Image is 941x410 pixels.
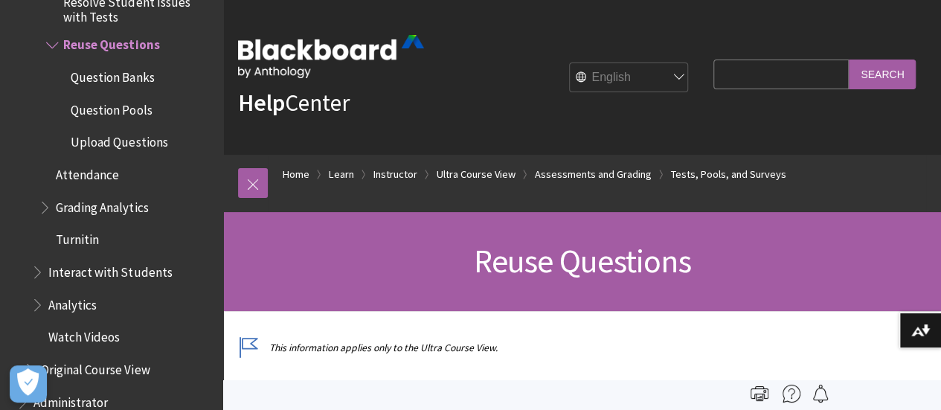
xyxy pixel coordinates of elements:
p: This information applies only to the Ultra Course View. [238,341,706,355]
a: Learn [329,165,354,184]
select: Site Language Selector [570,63,689,93]
span: Original Course View [41,357,150,377]
input: Search [849,60,916,89]
img: Print [751,385,768,403]
a: Ultra Course View [437,165,516,184]
img: Blackboard by Anthology [238,35,424,78]
span: Administrator [33,390,108,410]
span: Reuse Questions [473,240,690,281]
span: Turnitin [56,228,99,248]
a: Tests, Pools, and Surveys [671,165,786,184]
a: Instructor [373,165,417,184]
span: Question Pools [71,97,152,118]
a: Home [283,165,309,184]
span: Interact with Students [48,260,172,280]
img: More help [783,385,800,403]
img: Follow this page [812,385,829,403]
span: Upload Questions [71,130,167,150]
span: Analytics [48,292,97,313]
span: Reuse Questions [63,33,159,53]
strong: Help [238,88,285,118]
span: Watch Videos [48,324,120,345]
span: Grading Analytics [56,195,148,215]
span: Attendance [56,162,119,182]
a: Assessments and Grading [535,165,652,184]
a: HelpCenter [238,88,350,118]
button: Open Preferences [10,365,47,403]
span: Question Banks [71,65,154,85]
